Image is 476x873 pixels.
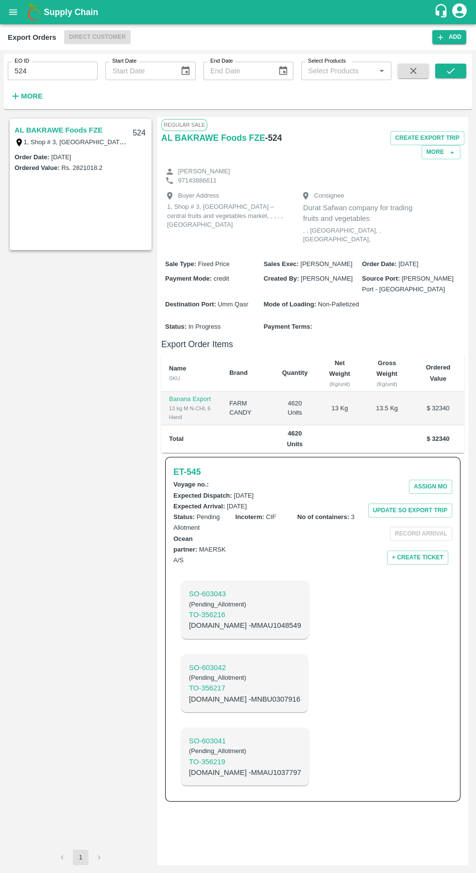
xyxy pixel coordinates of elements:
p: SO- 603041 [189,736,301,746]
button: More [422,145,460,159]
div: (Kg/unit) [370,380,404,388]
b: Quantity [282,369,308,376]
p: [DOMAIN_NAME] - MMAU1048549 [189,620,301,631]
button: More [8,88,45,104]
b: Voyage no. : [173,481,209,488]
span: In Progress [188,323,221,330]
b: Created By : [264,275,299,282]
b: Expected Dispatch : [173,492,232,499]
td: 13.5 Kg [362,392,412,425]
button: + Create Ticket [387,551,448,565]
td: 13 Kg [318,392,362,425]
span: [PERSON_NAME] Port - [GEOGRAPHIC_DATA] [362,275,454,293]
b: Supply Chain [44,7,98,17]
p: [DOMAIN_NAME] - MNBU0307916 [189,694,300,705]
input: End Date [204,62,270,80]
b: No of containers : [297,513,349,520]
a: ET-545 [173,465,201,479]
p: , , [GEOGRAPHIC_DATA], , [GEOGRAPHIC_DATA], [303,226,420,244]
a: TO-356219 [189,756,301,767]
b: Status : [165,323,187,330]
p: [DOMAIN_NAME] - MMAU1037797 [189,767,301,778]
strong: More [21,92,43,100]
h6: ( Pending_Allotment ) [189,600,301,609]
input: Enter EO ID [8,62,98,80]
h6: Export Order Items [161,337,464,351]
p: TO- 356219 [189,756,301,767]
p: SO- 603042 [189,662,300,673]
input: Start Date [105,62,172,80]
span: Pending Allotment [173,513,220,531]
a: TO-356217 [189,683,300,693]
td: $ 32340 [412,392,464,425]
b: Mode of Loading : [264,301,316,308]
button: Update SO Export Trip [368,504,452,518]
nav: pagination navigation [53,850,108,865]
b: Brand [229,369,248,376]
div: (Kg/unit) [325,380,355,388]
p: SO- 603043 [189,588,301,599]
span: Fixed Price [198,260,230,268]
b: 4620 Units [287,430,303,448]
label: Start Date [112,57,136,65]
h6: ET- 545 [173,465,201,479]
p: Durat Safwan company for trading fruits and vegetables [303,202,420,224]
label: Ordered Value: [15,164,59,171]
h6: ( Pending_Allotment ) [189,673,300,683]
span: CIF [266,513,276,520]
p: Buyer Address [178,191,220,201]
label: [DATE] [51,153,71,161]
p: TO- 356217 [189,683,300,693]
div: Export Orders [8,31,56,44]
div: account of current user [451,2,468,22]
button: Open [375,65,388,77]
span: 3 [351,513,355,520]
a: SO-603041 [189,736,301,746]
b: Gross Weight [376,359,397,377]
b: Sales Exec : [264,260,299,268]
a: AL BAKRAWE Foods FZE [15,124,102,136]
b: $ 32340 [427,435,450,442]
b: Net Weight [329,359,350,377]
a: AL BAKRAWE Foods FZE [161,131,265,145]
label: 1, Shop # 3, [GEOGRAPHIC_DATA] – central fruits and vegetables market, , , , , [GEOGRAPHIC_DATA] [24,138,316,146]
b: Total [169,435,184,442]
b: Destination Port : [165,301,216,308]
button: Choose date [274,62,292,80]
b: Expected Arrival : [173,503,225,510]
b: Ordered Value [426,364,451,382]
button: open drawer [2,1,24,23]
label: EO ID [15,57,29,65]
span: [DATE] [227,503,247,510]
button: Choose date [176,62,195,80]
td: FARM CANDY [221,392,272,425]
p: [PERSON_NAME] [178,167,230,176]
p: 97143886611 [178,176,217,185]
b: Ocean partner : [173,535,197,553]
a: SO-603043 [189,588,301,599]
b: Sale Type : [165,260,196,268]
label: End Date [210,57,233,65]
b: Status : [173,513,195,520]
p: TO- 356216 [189,609,301,620]
img: logo [24,2,44,22]
p: Consignee [314,191,344,201]
label: Rs. 2821018.2 [61,164,102,171]
p: Banana Export [169,395,214,404]
span: [DATE] [398,260,418,268]
button: Add [432,30,466,44]
span: MAERSK A/S [173,546,226,564]
div: 13 kg M N-CHL 6 Hand [169,404,214,422]
span: credit [214,275,229,282]
b: Payment Terms : [264,323,312,330]
td: 4620 Units [272,392,318,425]
button: Create Export Trip [391,131,464,145]
label: Order Date : [15,153,50,161]
b: Name [169,365,186,372]
b: Payment Mode : [165,275,212,282]
a: SO-603042 [189,662,300,673]
span: [PERSON_NAME] [301,275,353,282]
b: Order Date : [362,260,397,268]
label: Select Products [308,57,346,65]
